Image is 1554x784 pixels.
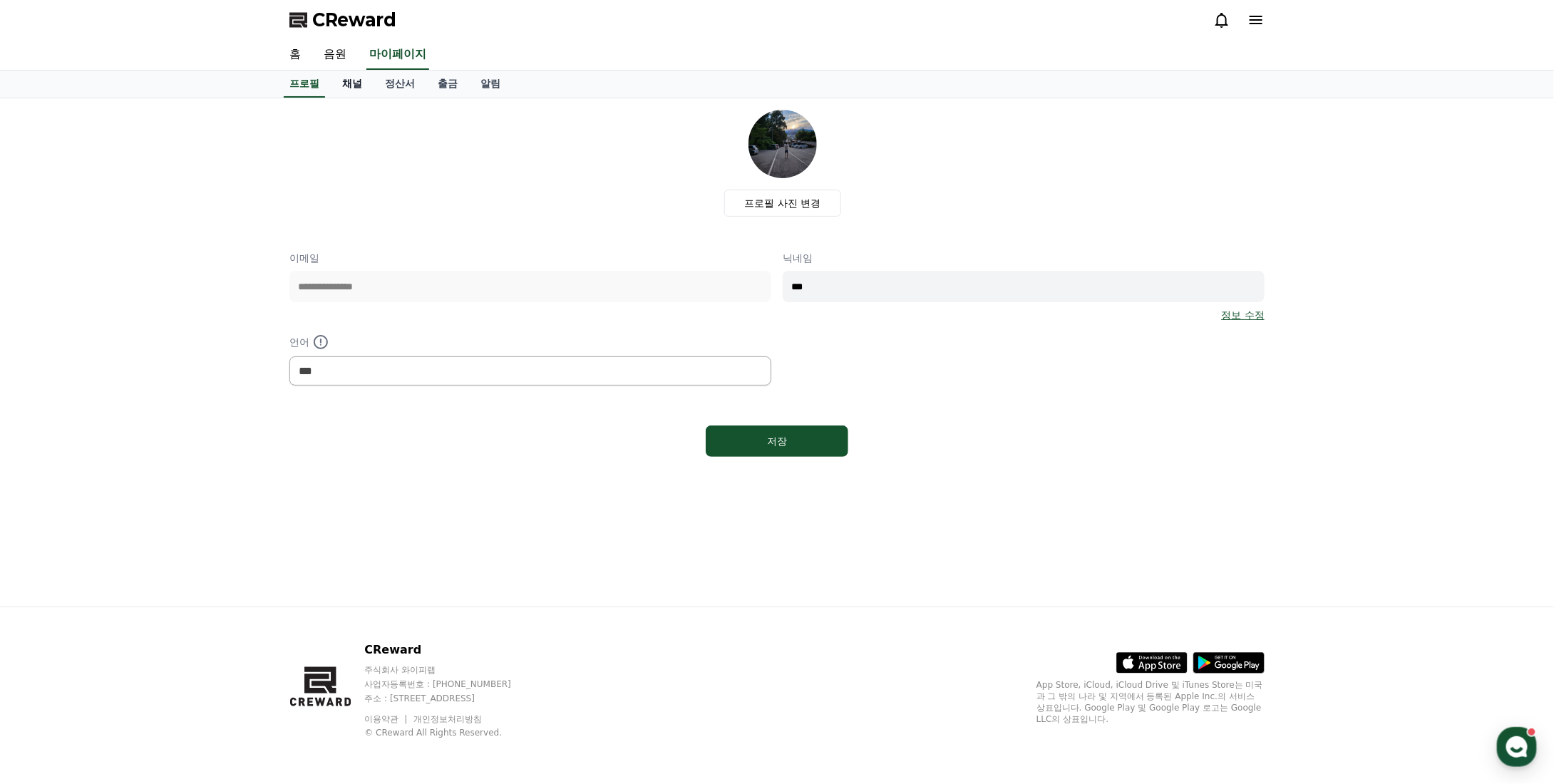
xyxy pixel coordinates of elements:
a: 대화 [94,452,184,488]
p: CReward [364,641,538,659]
button: 저장 [706,425,848,457]
label: 프로필 사진 변경 [724,190,842,217]
a: CReward [289,9,396,31]
p: 언어 [289,334,771,351]
img: profile_image [748,110,817,178]
p: App Store, iCloud, iCloud Drive 및 iTunes Store는 미국과 그 밖의 나라 및 지역에서 등록된 Apple Inc.의 서비스 상표입니다. Goo... [1036,679,1265,725]
p: © CReward All Rights Reserved. [364,727,538,738]
a: 개인정보처리방침 [413,714,482,724]
span: 홈 [45,473,53,485]
a: 홈 [278,40,312,70]
span: 설정 [220,473,237,485]
a: 설정 [184,452,274,488]
p: 주식회사 와이피랩 [364,664,538,676]
a: 알림 [469,71,512,98]
a: 마이페이지 [366,40,429,70]
p: 사업자등록번호 : [PHONE_NUMBER] [364,679,538,690]
a: 프로필 [284,71,325,98]
p: 주소 : [STREET_ADDRESS] [364,693,538,704]
a: 정산서 [374,71,426,98]
span: 대화 [130,474,148,485]
a: 채널 [331,71,374,98]
a: 홈 [4,452,94,488]
p: 닉네임 [783,251,1265,265]
div: 저장 [734,434,820,448]
p: 이메일 [289,251,771,265]
a: 출금 [426,71,469,98]
a: 정보 수정 [1222,308,1265,322]
a: 음원 [312,40,358,70]
a: 이용약관 [364,714,409,724]
span: CReward [312,9,396,31]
